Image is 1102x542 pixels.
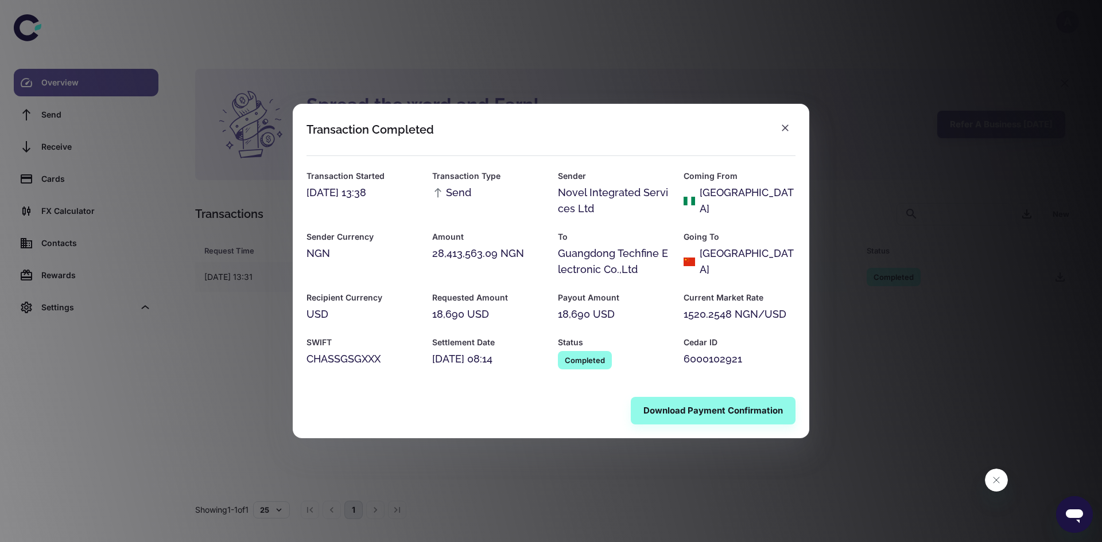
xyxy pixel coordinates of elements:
[306,291,418,304] h6: Recipient Currency
[558,354,612,366] span: Completed
[684,231,796,243] h6: Going To
[432,245,544,262] div: 28,413,563.09 NGN
[432,291,544,304] h6: Requested Amount
[432,351,544,367] div: [DATE] 08:14
[558,245,670,278] div: Guangdong Techfine Electronic Co.,Ltd
[558,336,670,349] h6: Status
[985,469,1008,492] iframe: Close message
[684,170,796,182] h6: Coming From
[306,306,418,322] div: USD
[306,123,434,137] div: Transaction Completed
[558,291,670,304] h6: Payout Amount
[306,351,418,367] div: CHASSGSGXXX
[432,306,544,322] div: 18,690 USD
[306,185,418,201] div: [DATE] 13:38
[432,185,471,201] span: Send
[306,231,418,243] h6: Sender Currency
[558,306,670,322] div: 18,690 USD
[432,170,544,182] h6: Transaction Type
[432,336,544,349] h6: Settlement Date
[1056,496,1093,533] iframe: Button to launch messaging window
[700,185,796,217] div: [GEOGRAPHIC_DATA]
[7,8,83,17] span: Hi. Need any help?
[684,306,796,322] div: 1520.2548 NGN/USD
[684,336,796,349] h6: Cedar ID
[306,245,418,262] div: NGN
[631,397,796,424] button: Download Payment Confirmation
[558,185,670,217] div: Novel Integrated Services Ltd
[558,170,670,182] h6: Sender
[684,351,796,367] div: 6000102921
[306,170,418,182] h6: Transaction Started
[700,245,796,278] div: [GEOGRAPHIC_DATA]
[432,231,544,243] h6: Amount
[306,336,418,349] h6: SWIFT
[558,231,670,243] h6: To
[684,291,796,304] h6: Current Market Rate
